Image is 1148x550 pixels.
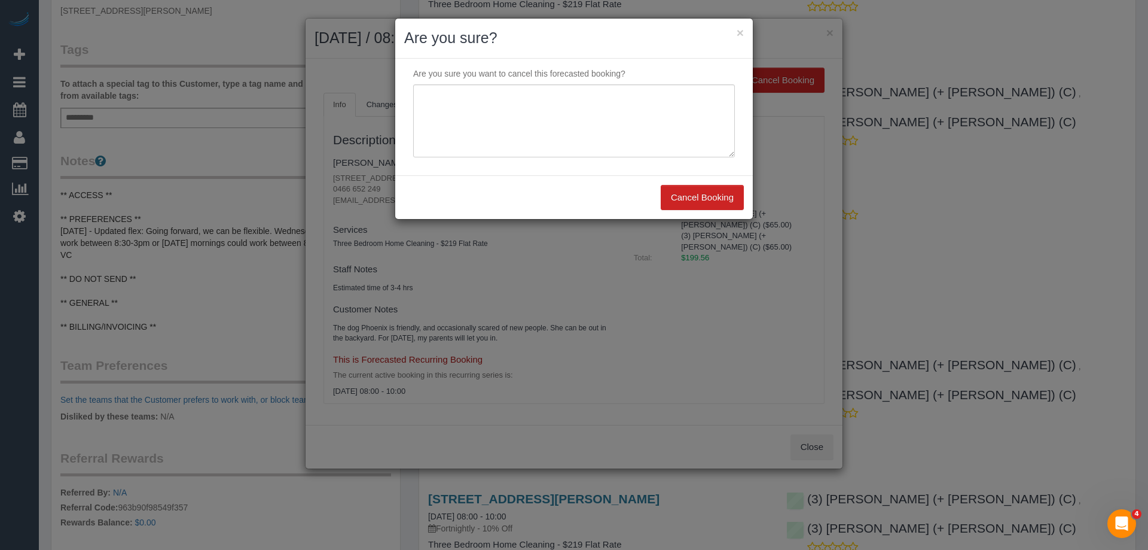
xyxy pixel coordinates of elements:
[404,28,744,49] h2: Are you sure?
[1132,509,1141,519] span: 4
[737,26,744,39] button: ×
[1107,509,1136,538] iframe: Intercom live chat
[404,68,744,80] p: Are you sure you want to cancel this forecasted booking?
[661,185,744,210] button: Cancel Booking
